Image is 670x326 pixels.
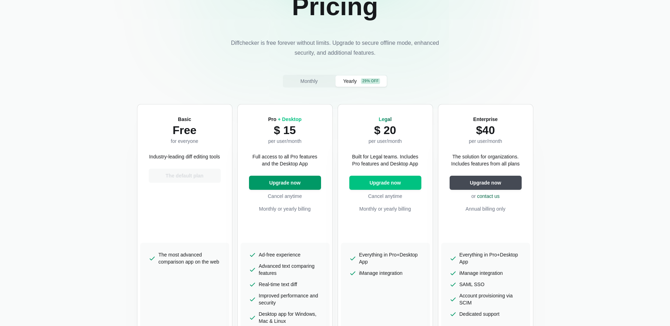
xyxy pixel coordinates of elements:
button: Yearly29% off [336,76,387,87]
span: Everything in Pro+Desktop App [459,251,522,265]
div: 29% off [361,78,380,84]
span: Monthly [299,78,319,85]
span: Upgrade now [268,179,302,186]
button: The default plan [149,169,221,183]
p: per user/month [469,138,502,145]
span: iManage integration [359,270,403,277]
h2: Basic [171,116,198,123]
p: $ 20 [368,123,402,138]
button: Monthly [284,76,335,87]
span: The most advanced comparison app on the web [159,251,221,265]
p: $40 [469,123,502,138]
span: SAML SSO [459,281,485,288]
span: Improved performance and security [259,292,321,306]
p: Industry-leading diff editing tools [149,153,220,160]
button: Upgrade now [349,176,421,190]
span: Yearly [342,78,358,85]
p: Cancel anytime [249,193,321,200]
span: Real-time text diff [259,281,297,288]
p: for everyone [171,138,198,145]
span: Desktop app for Windows, Mac & Linux [259,310,321,325]
span: Account provisioning via SCIM [459,292,522,306]
span: Dedicated support [459,310,500,318]
span: Everything in Pro+Desktop App [359,251,421,265]
span: Upgrade now [368,179,402,186]
p: or [450,193,522,200]
span: + Desktop [278,116,301,122]
h2: Enterprise [469,116,502,123]
button: Upgrade now [249,176,321,190]
button: Upgrade now [450,176,522,190]
p: $ 15 [268,123,302,138]
p: Annual billing only [450,205,522,212]
p: Free [171,123,198,138]
span: Ad-free experience [259,251,301,258]
p: Cancel anytime [349,193,421,200]
p: Built for Legal teams. Includes Pro features and Desktop App [349,153,421,167]
a: contact us [477,193,500,199]
p: The solution for organizations. Includes features from all plans [450,153,522,167]
p: Monthly or yearly billing [349,205,421,212]
p: Monthly or yearly billing [249,205,321,212]
span: Legal [379,116,392,122]
p: Full access to all Pro features and the Desktop App [249,153,321,167]
h2: Pro [268,116,302,123]
span: Upgrade now [468,179,503,186]
p: per user/month [368,138,402,145]
span: The default plan [164,172,205,179]
span: iManage integration [459,270,503,277]
span: Advanced text comparing features [259,262,321,277]
p: per user/month [268,138,302,145]
p: Diffchecker is free forever without limits. Upgrade to secure offline mode, enhanced security, an... [229,38,441,58]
